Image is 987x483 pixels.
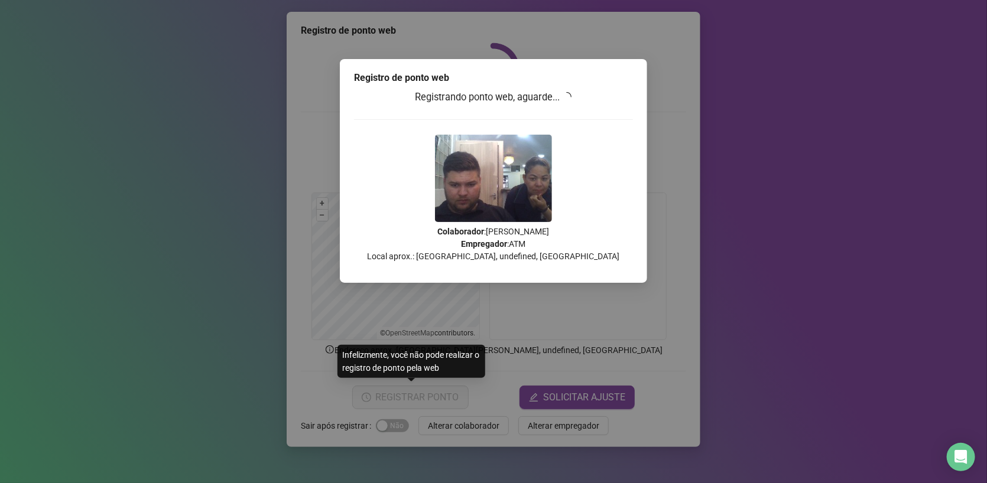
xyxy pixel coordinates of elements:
div: Infelizmente, você não pode realizar o registro de ponto pela web [337,345,485,378]
h3: Registrando ponto web, aguarde... [354,90,633,105]
div: Open Intercom Messenger [947,443,975,471]
strong: Colaborador [438,227,485,236]
div: Registro de ponto web [354,71,633,85]
strong: Empregador [462,239,508,249]
img: 2Q== [435,135,552,222]
p: : [PERSON_NAME] : ATM Local aprox.: [GEOGRAPHIC_DATA], undefined, [GEOGRAPHIC_DATA] [354,226,633,263]
span: loading [562,92,572,102]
